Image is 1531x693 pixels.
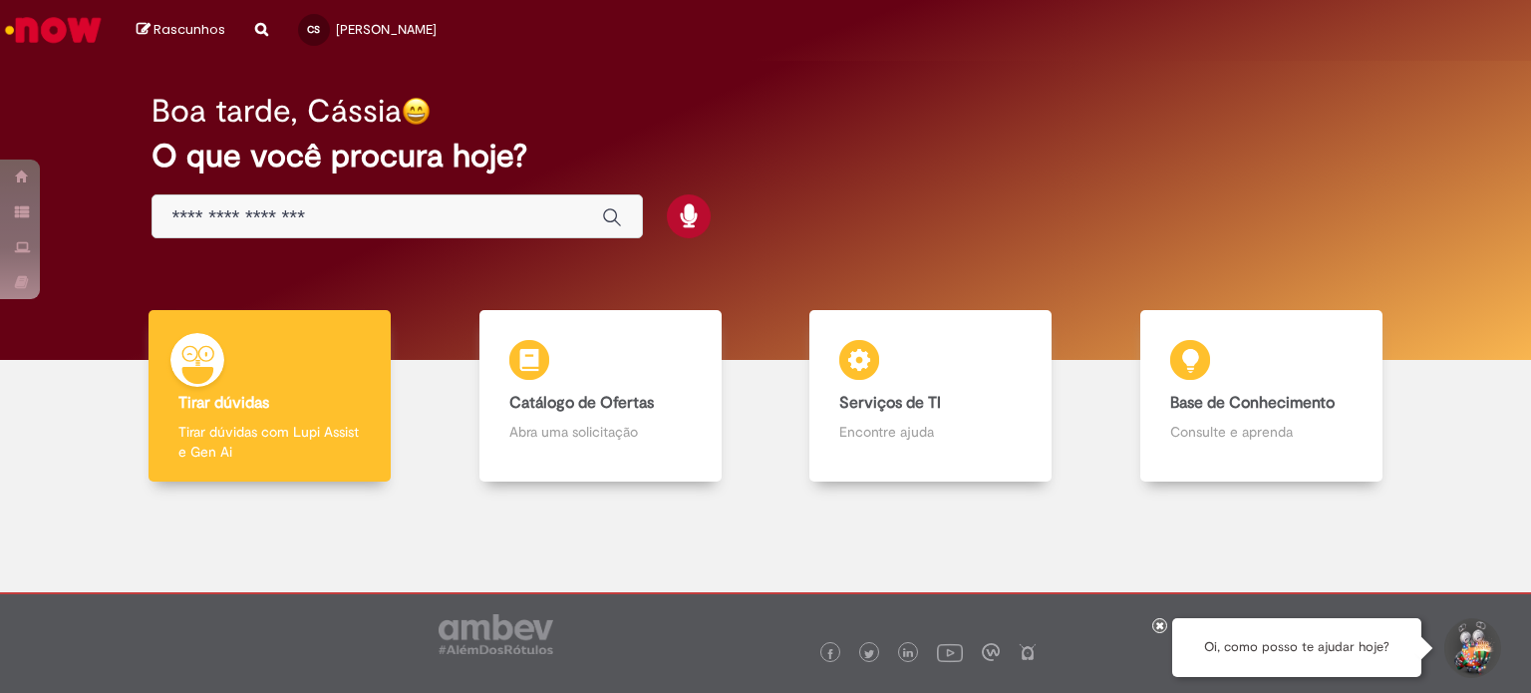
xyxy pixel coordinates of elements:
[137,21,225,40] a: Rascunhos
[839,422,1022,442] p: Encontre ajuda
[509,422,692,442] p: Abra uma solicitação
[903,648,913,660] img: logo_footer_linkedin.png
[937,639,963,665] img: logo_footer_youtube.png
[825,649,835,659] img: logo_footer_facebook.png
[864,649,874,659] img: logo_footer_twitter.png
[1172,618,1421,677] div: Oi, como posso te ajudar hoje?
[509,393,654,413] b: Catálogo de Ofertas
[402,97,431,126] img: happy-face.png
[307,23,320,36] span: CS
[436,310,766,483] a: Catálogo de Ofertas Abra uma solicitação
[336,21,437,38] span: [PERSON_NAME]
[152,94,402,129] h2: Boa tarde, Cássia
[1441,618,1501,678] button: Iniciar Conversa de Suporte
[153,20,225,39] span: Rascunhos
[765,310,1096,483] a: Serviços de TI Encontre ajuda
[1096,310,1427,483] a: Base de Conhecimento Consulte e aprenda
[178,393,269,413] b: Tirar dúvidas
[1019,643,1037,661] img: logo_footer_naosei.png
[1170,393,1335,413] b: Base de Conhecimento
[982,643,1000,661] img: logo_footer_workplace.png
[2,10,105,50] img: ServiceNow
[839,393,941,413] b: Serviços de TI
[1170,422,1353,442] p: Consulte e aprenda
[105,310,436,483] a: Tirar dúvidas Tirar dúvidas com Lupi Assist e Gen Ai
[178,422,361,462] p: Tirar dúvidas com Lupi Assist e Gen Ai
[439,614,553,654] img: logo_footer_ambev_rotulo_gray.png
[152,139,1380,173] h2: O que você procura hoje?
